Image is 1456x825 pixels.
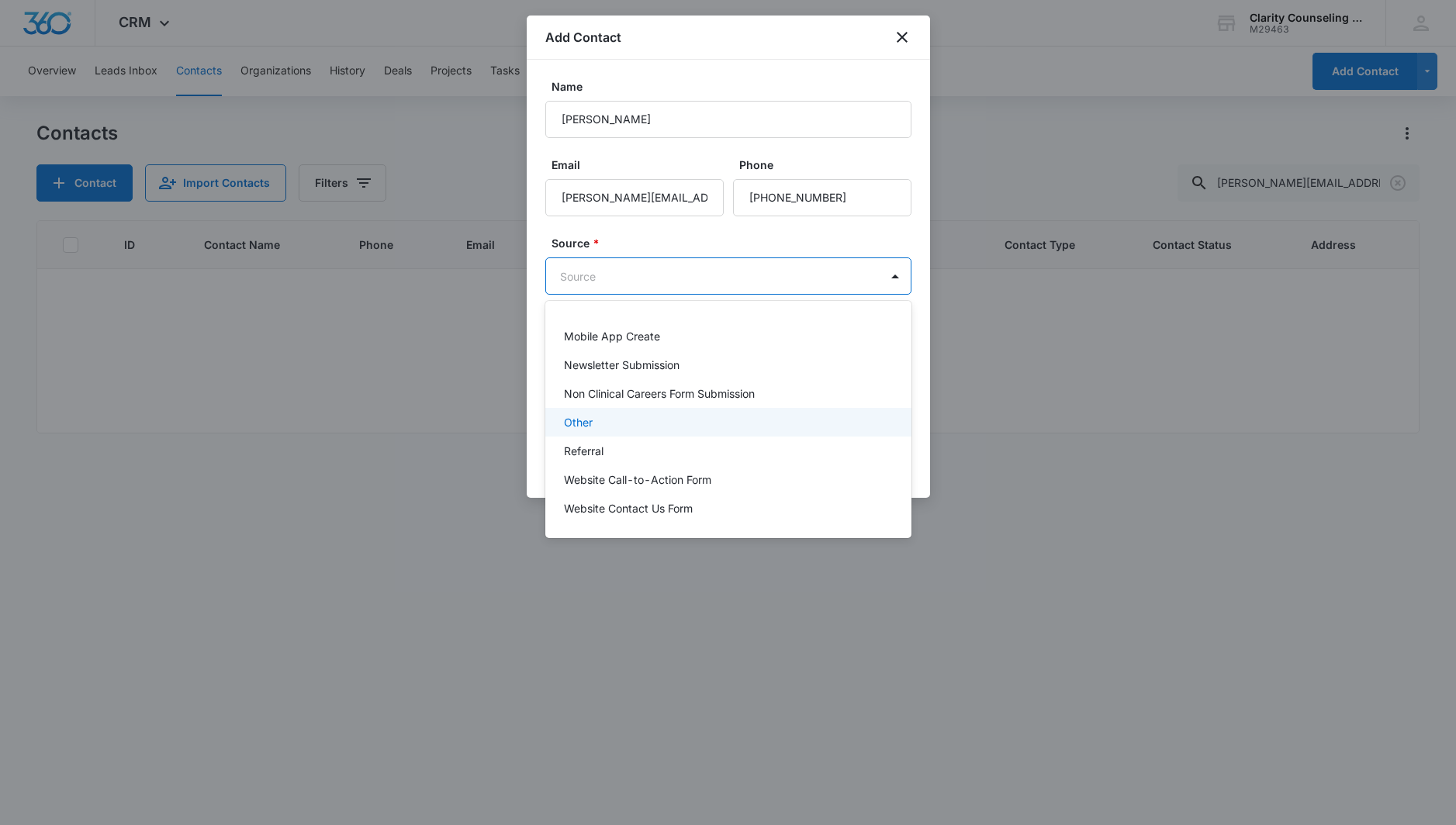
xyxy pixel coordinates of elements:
[564,357,680,373] p: Newsletter Submission
[564,414,593,430] p: Other
[564,471,711,488] p: Website Call-to-Action Form
[564,385,755,402] p: Non Clinical Careers Form Submission
[564,328,660,344] p: Mobile App Create
[564,443,603,459] p: Referral
[564,500,693,516] p: Website Contact Us Form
